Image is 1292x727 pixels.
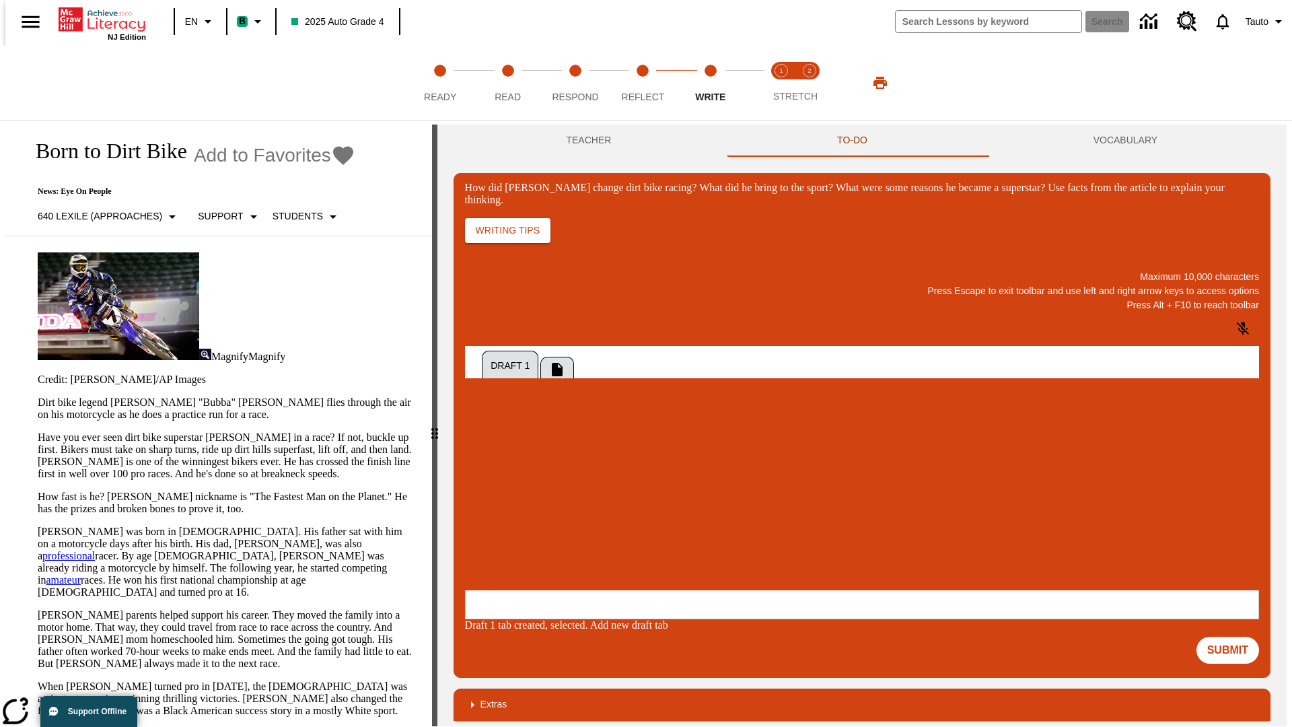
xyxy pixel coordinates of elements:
[38,374,416,386] p: Credit: [PERSON_NAME]/AP Images
[480,346,1220,382] div: Tab Group
[267,205,347,229] button: Select Student
[536,46,614,120] button: Respond step 3 of 5
[779,67,783,74] text: 1
[5,11,196,35] p: One change [PERSON_NAME] brought to dirt bike racing was…
[108,33,146,41] span: NJ Edition
[859,71,902,95] button: Print
[465,270,1259,284] p: Maximum 10,000 characters
[198,209,243,223] p: Support
[468,46,546,120] button: Read step 2 of 5
[672,46,750,120] button: Write step 5 of 5
[482,351,538,382] button: Draft 1
[896,11,1081,32] input: search field
[695,92,725,102] span: Write
[42,550,95,561] a: professional
[32,205,186,229] button: Select Lexile, 640 Lexile (Approaches)
[465,298,1259,312] p: Press Alt + F10 to reach toolbar
[762,46,801,120] button: Stretch Read step 1 of 2
[38,526,416,598] p: [PERSON_NAME] was born in [DEMOGRAPHIC_DATA]. His father sat with him on a motorcycle days after ...
[79,693,120,704] a: sensation
[5,125,432,720] div: reading
[185,15,198,29] span: EN
[38,252,199,360] img: Motocross racer James Stewart flies through the air on his dirt bike.
[540,357,574,382] button: Add New Draft
[465,346,1259,619] div: Draft 1
[273,209,323,223] p: Students
[1132,3,1169,40] a: Data Center
[192,205,266,229] button: Scaffolds, Support
[11,2,50,42] button: Open side menu
[437,125,1287,726] div: activity
[465,218,550,243] button: Writing Tips
[38,491,416,515] p: How fast is he? [PERSON_NAME] nickname is "The Fastest Man on the Planet." He has the prizes and ...
[199,349,211,360] img: Magnify
[454,125,725,157] button: Teacher
[248,351,285,362] span: Magnify
[1246,15,1268,29] span: Tauto
[194,143,355,167] button: Add to Favorites - Born to Dirt Bike
[46,574,81,586] a: amateur
[401,46,479,120] button: Ready step 1 of 5
[38,396,416,421] p: Dirt bike legend [PERSON_NAME] "Bubba" [PERSON_NAME] flies through the air on his motorcycle as h...
[231,9,271,34] button: Boost Class color is mint green. Change class color
[980,125,1270,157] button: VOCABULARY
[465,619,1259,631] div: Draft 1 tab created, selected. Add new draft tab
[552,92,598,102] span: Respond
[38,431,416,480] p: Have you ever seen dirt bike superstar [PERSON_NAME] in a race? If not, buckle up first. Bikers m...
[22,139,187,164] h1: Born to Dirt Bike
[622,92,665,102] span: Reflect
[1196,637,1259,664] button: Submit
[239,13,246,30] span: B
[40,696,137,727] button: Support Offline
[604,46,682,120] button: Reflect step 4 of 5
[38,609,416,670] p: [PERSON_NAME] parents helped support his career. They moved the family into a motor home. That wa...
[495,92,521,102] span: Read
[773,91,818,102] span: STRETCH
[291,15,384,29] span: 2025 Auto Grade 4
[22,186,355,197] p: News: Eye On People
[465,182,1259,206] div: How did [PERSON_NAME] change dirt bike racing? What did he bring to the sport? What were some rea...
[194,145,331,166] span: Add to Favorites
[790,46,829,120] button: Stretch Respond step 2 of 2
[808,67,811,74] text: 2
[454,125,1270,157] div: Instructional Panel Tabs
[5,11,196,35] body: How did Stewart change dirt bike racing? What did he bring to the sport? What were some reasons h...
[38,209,162,223] p: 640 Lexile (Approaches)
[68,707,127,716] span: Support Offline
[1169,3,1205,40] a: Resource Center, Will open in new tab
[424,92,456,102] span: Ready
[465,284,1259,298] p: Press Escape to exit toolbar and use left and right arrow keys to access options
[1205,4,1240,39] a: Notifications
[432,125,437,726] div: Press Enter or Spacebar and then press right and left arrow keys to move the slider
[211,351,248,362] span: Magnify
[59,5,146,41] div: Home
[38,681,416,717] p: When [PERSON_NAME] turned pro in [DATE], the [DEMOGRAPHIC_DATA] was an instant , winning thrillin...
[179,9,222,34] button: Language: EN, Select a language
[724,125,980,157] button: TO-DO
[1240,9,1292,34] button: Profile/Settings
[480,697,507,712] p: Extras
[454,689,1270,721] div: Extras
[1227,312,1259,345] button: Click to activate and allow voice recognition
